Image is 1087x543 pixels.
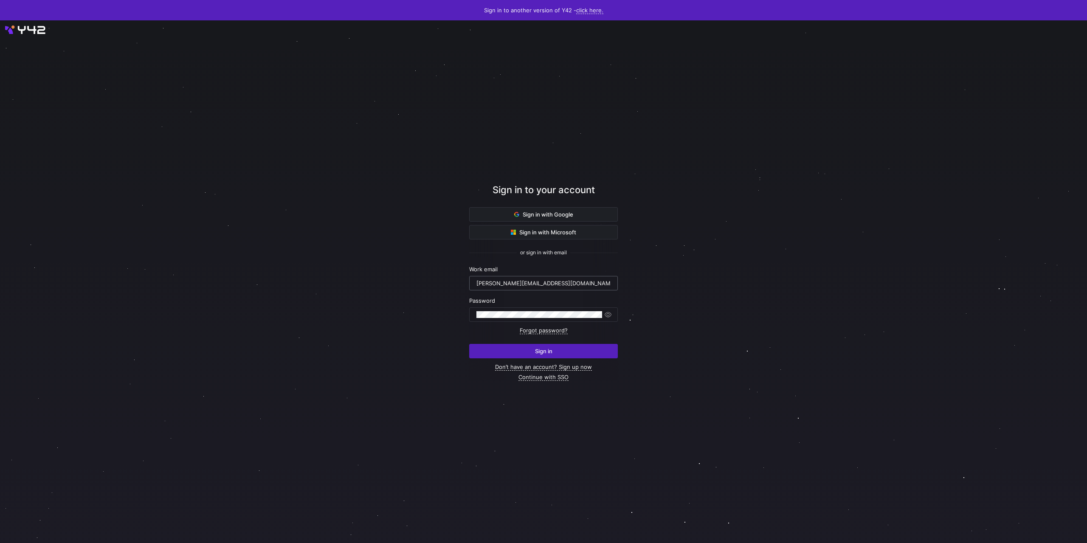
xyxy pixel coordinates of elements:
a: click here. [576,7,603,14]
span: Sign in [535,348,552,354]
a: Continue with SSO [518,374,569,381]
div: Sign in to your account [469,183,618,207]
button: Sign in with Microsoft [469,225,618,239]
a: Don’t have an account? Sign up now [495,363,592,371]
span: Work email [469,266,498,273]
button: Sign in [469,344,618,358]
span: Sign in with Google [514,211,573,218]
span: Sign in with Microsoft [511,229,576,236]
a: Forgot password? [520,327,568,334]
button: Sign in with Google [469,207,618,222]
span: or sign in with email [520,250,567,256]
span: Password [469,297,495,304]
